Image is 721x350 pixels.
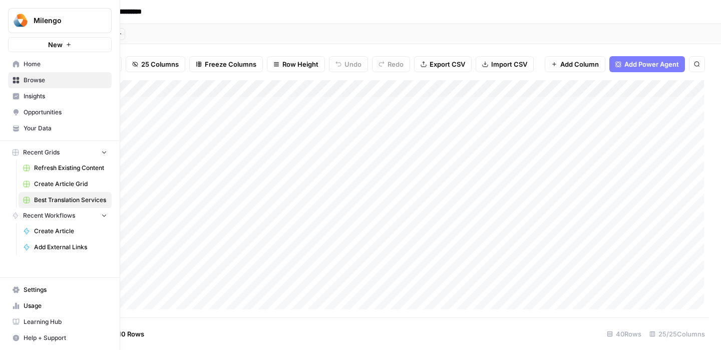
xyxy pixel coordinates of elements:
[476,56,534,72] button: Import CSV
[19,223,112,239] a: Create Article
[24,285,107,294] span: Settings
[624,59,679,69] span: Add Power Agent
[560,59,599,69] span: Add Column
[329,56,368,72] button: Undo
[12,12,30,30] img: Milengo Logo
[267,56,325,72] button: Row Height
[205,59,256,69] span: Freeze Columns
[8,72,112,88] a: Browse
[8,330,112,346] button: Help + Support
[19,176,112,192] a: Create Article Grid
[189,56,263,72] button: Freeze Columns
[282,59,318,69] span: Row Height
[19,160,112,176] a: Refresh Existing Content
[34,163,107,172] span: Refresh Existing Content
[430,59,465,69] span: Export CSV
[603,326,645,342] div: 40 Rows
[388,59,404,69] span: Redo
[34,16,94,26] span: Milengo
[23,211,75,220] span: Recent Workflows
[8,88,112,104] a: Insights
[24,76,107,85] span: Browse
[8,37,112,52] button: New
[8,8,112,33] button: Workspace: Milengo
[24,124,107,133] span: Your Data
[8,104,112,120] a: Opportunities
[491,59,527,69] span: Import CSV
[126,56,185,72] button: 25 Columns
[19,239,112,255] a: Add External Links
[8,145,112,160] button: Recent Grids
[23,148,60,157] span: Recent Grids
[34,243,107,252] span: Add External Links
[24,333,107,342] span: Help + Support
[24,301,107,310] span: Usage
[8,208,112,223] button: Recent Workflows
[19,192,112,208] a: Best Translation Services
[609,56,685,72] button: Add Power Agent
[34,180,107,189] span: Create Article Grid
[8,298,112,314] a: Usage
[8,56,112,72] a: Home
[372,56,410,72] button: Redo
[34,227,107,236] span: Create Article
[344,59,362,69] span: Undo
[24,92,107,101] span: Insights
[34,196,107,205] span: Best Translation Services
[414,56,472,72] button: Export CSV
[645,326,709,342] div: 25/25 Columns
[8,314,112,330] a: Learning Hub
[141,59,179,69] span: 25 Columns
[8,282,112,298] a: Settings
[545,56,605,72] button: Add Column
[24,108,107,117] span: Opportunities
[48,40,63,50] span: New
[104,329,144,339] span: Add 10 Rows
[8,120,112,136] a: Your Data
[24,60,107,69] span: Home
[24,317,107,326] span: Learning Hub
